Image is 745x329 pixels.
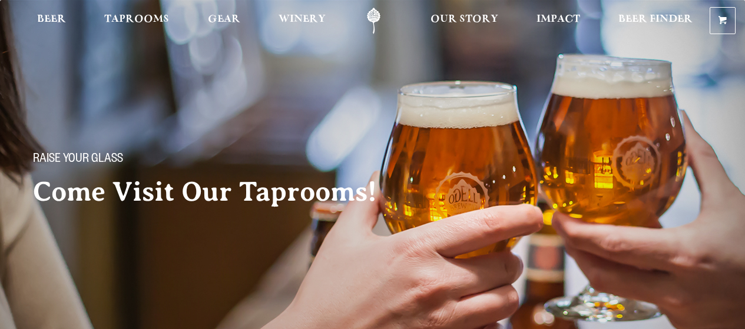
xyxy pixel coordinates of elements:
a: Beer [29,8,74,34]
a: Odell Home [352,8,396,34]
a: Beer Finder [611,8,700,34]
a: Winery [271,8,333,34]
span: Our Story [431,15,498,24]
a: Gear [200,8,248,34]
span: Impact [537,15,580,24]
span: Gear [208,15,240,24]
a: Taprooms [97,8,177,34]
a: Our Story [423,8,506,34]
span: Beer [37,15,66,24]
span: Raise your glass [33,152,123,168]
span: Winery [279,15,326,24]
h2: Come Visit Our Taprooms! [33,177,400,207]
a: Impact [529,8,588,34]
span: Beer Finder [618,15,693,24]
span: Taprooms [104,15,169,24]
